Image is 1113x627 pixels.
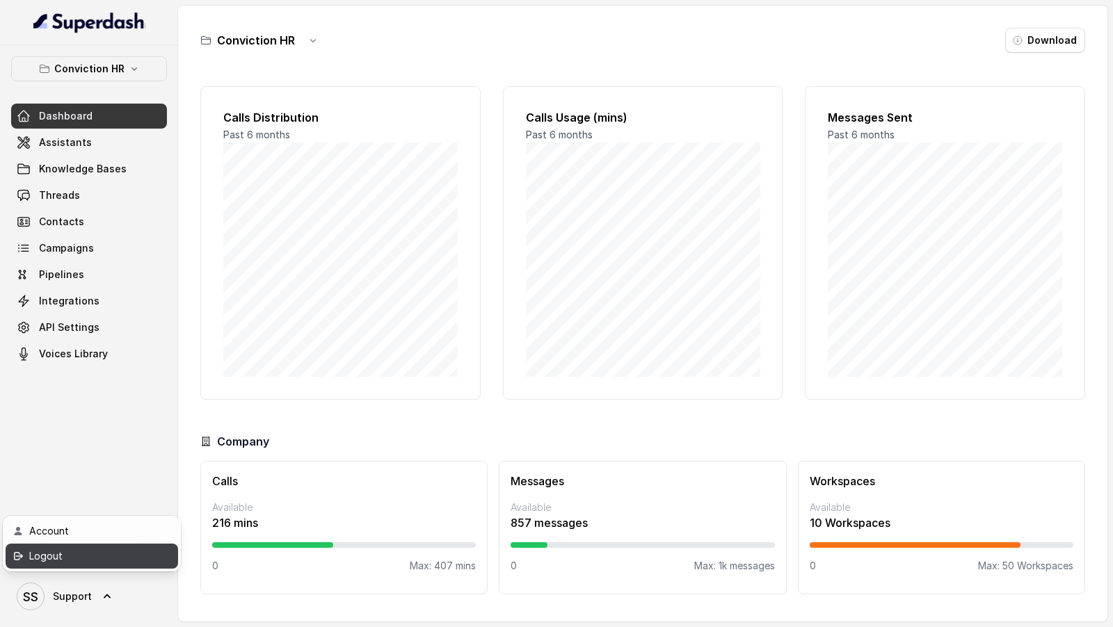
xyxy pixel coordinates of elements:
[11,577,167,616] a: Support
[3,516,181,571] div: Support
[23,589,38,604] text: SS
[29,548,147,564] div: Logout
[29,523,147,539] div: Account
[53,589,92,603] span: Support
